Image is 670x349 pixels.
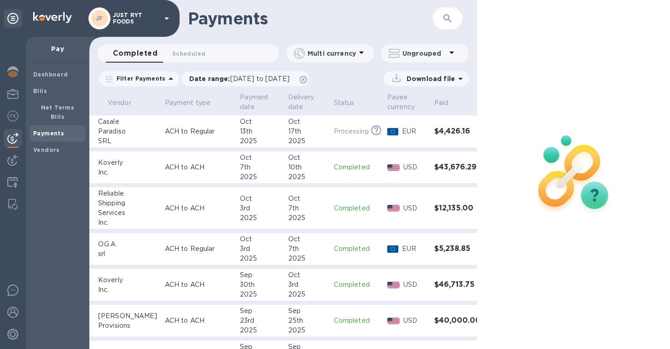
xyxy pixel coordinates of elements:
b: Vendors [33,146,60,153]
div: 2025 [240,326,281,335]
div: 3rd [240,244,281,254]
p: ACH to Regular [165,244,233,254]
p: Completed [334,280,380,290]
div: Oct [288,270,326,280]
div: 7th [288,204,326,213]
div: Oct [288,234,326,244]
div: Provisions [98,321,157,331]
p: Vendor [108,98,131,108]
div: 7th [288,244,326,254]
h3: $46,713.75 [434,280,481,289]
img: USD [387,205,400,211]
div: 2025 [240,254,281,263]
p: ACH to ACH [165,163,233,172]
span: Delivery date [288,93,326,112]
div: 2025 [288,136,326,146]
p: Payment type [165,98,211,108]
p: Completed [334,316,380,326]
p: ACH to ACH [165,204,233,213]
div: Inc. [98,218,157,227]
div: [PERSON_NAME] [98,311,157,321]
div: 10th [288,163,326,172]
p: EUR [402,127,427,136]
div: 2025 [240,172,281,182]
p: ACH to Regular [165,127,233,136]
h3: $12,135.00 [434,204,481,213]
div: Oct [240,153,281,163]
p: Completed [334,163,380,172]
img: USD [387,318,400,324]
h3: $5,238.85 [434,244,481,253]
b: Payments [33,130,64,137]
p: Payment date [240,93,269,112]
div: Reliable [98,189,157,198]
p: Paid [434,98,449,108]
span: Scheduled [172,49,205,58]
div: 13th [240,127,281,136]
p: USD [403,163,427,172]
p: USD [403,316,427,326]
div: Inc. [98,285,157,295]
div: 23rd [240,316,281,326]
b: Bills [33,87,47,94]
p: ACH to ACH [165,280,233,290]
img: Foreign exchange [7,111,18,122]
div: Shipping [98,198,157,208]
div: Oct [240,234,281,244]
b: Net Terms Bills [41,104,75,120]
h3: $40,000.00 [434,316,481,325]
div: 2025 [288,254,326,263]
p: Completed [334,244,380,254]
p: Payee currency [387,93,415,112]
div: Oct [240,194,281,204]
h3: $43,676.29 [434,163,481,172]
div: srl [98,249,157,259]
div: Date range:[DATE] to [DATE] [182,71,309,86]
p: USD [403,204,427,213]
div: Services [98,208,157,218]
img: Logo [33,12,72,23]
div: 2025 [288,172,326,182]
p: Status [334,98,355,108]
div: 17th [288,127,326,136]
h1: Payments [188,9,433,28]
div: 3rd [240,204,281,213]
span: [DATE] to [DATE] [230,75,290,82]
img: Credit hub [7,177,18,188]
p: Multi currency [308,49,356,58]
span: Vendor [108,98,143,108]
p: Date range : [189,74,294,83]
div: 30th [240,280,281,290]
span: Completed [113,47,157,60]
div: 2025 [240,136,281,146]
div: Sep [240,306,281,316]
p: Completed [334,204,380,213]
span: Payment date [240,93,281,112]
img: USD [387,164,400,171]
div: 2025 [288,213,326,223]
p: ACH to ACH [165,316,233,326]
div: 2025 [288,290,326,299]
p: Filter Payments [113,75,165,82]
div: SRL [98,136,157,146]
p: USD [403,280,427,290]
p: Ungrouped [402,49,446,58]
div: Oct [288,153,326,163]
div: O.G.A. [98,239,157,249]
div: 2025 [240,213,281,223]
b: Dashboard [33,71,68,78]
span: Payee currency [387,93,427,112]
div: Casale [98,117,157,127]
p: Processing [334,127,369,136]
p: Delivery date [288,93,315,112]
div: 3rd [288,280,326,290]
span: Payment type [165,98,223,108]
div: Oct [240,117,281,127]
img: My Profile [7,88,18,99]
div: Unpin categories [4,9,22,28]
p: JUST RYT FOODS [113,12,159,25]
div: 2025 [240,290,281,299]
b: JF [96,15,103,22]
div: Oct [288,194,326,204]
p: EUR [402,244,427,254]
